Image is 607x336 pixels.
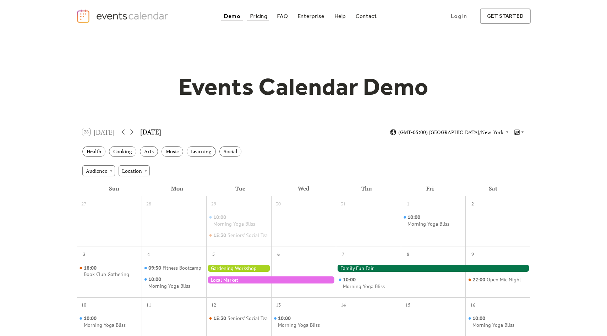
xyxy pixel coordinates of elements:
[444,9,474,24] a: Log In
[353,11,380,21] a: Contact
[356,14,377,18] div: Contact
[250,14,267,18] div: Pricing
[297,14,324,18] div: Enterprise
[76,9,170,23] a: home
[277,14,288,18] div: FAQ
[167,72,440,101] h1: Events Calendar Demo
[274,11,291,21] a: FAQ
[247,11,270,21] a: Pricing
[334,14,346,18] div: Help
[295,11,327,21] a: Enterprise
[221,11,243,21] a: Demo
[480,9,531,24] a: get started
[332,11,349,21] a: Help
[224,14,240,18] div: Demo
